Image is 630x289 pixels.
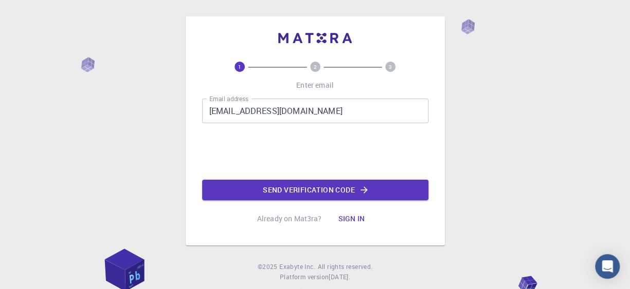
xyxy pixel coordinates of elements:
span: All rights reserved. [317,262,372,272]
text: 3 [389,63,392,70]
text: 1 [238,63,241,70]
span: [DATE] . [329,273,350,281]
span: © 2025 [258,262,279,272]
p: Enter email [296,80,334,90]
button: Sign in [330,208,373,229]
p: Already on Mat3ra? [257,214,322,224]
text: 2 [314,63,317,70]
div: Open Intercom Messenger [595,254,620,279]
iframe: reCAPTCHA [237,131,393,171]
label: Email address [209,94,248,103]
span: Platform version [280,272,329,282]
a: [DATE]. [329,272,350,282]
span: Exabyte Inc. [279,262,315,271]
button: Send verification code [202,180,428,200]
a: Exabyte Inc. [279,262,315,272]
